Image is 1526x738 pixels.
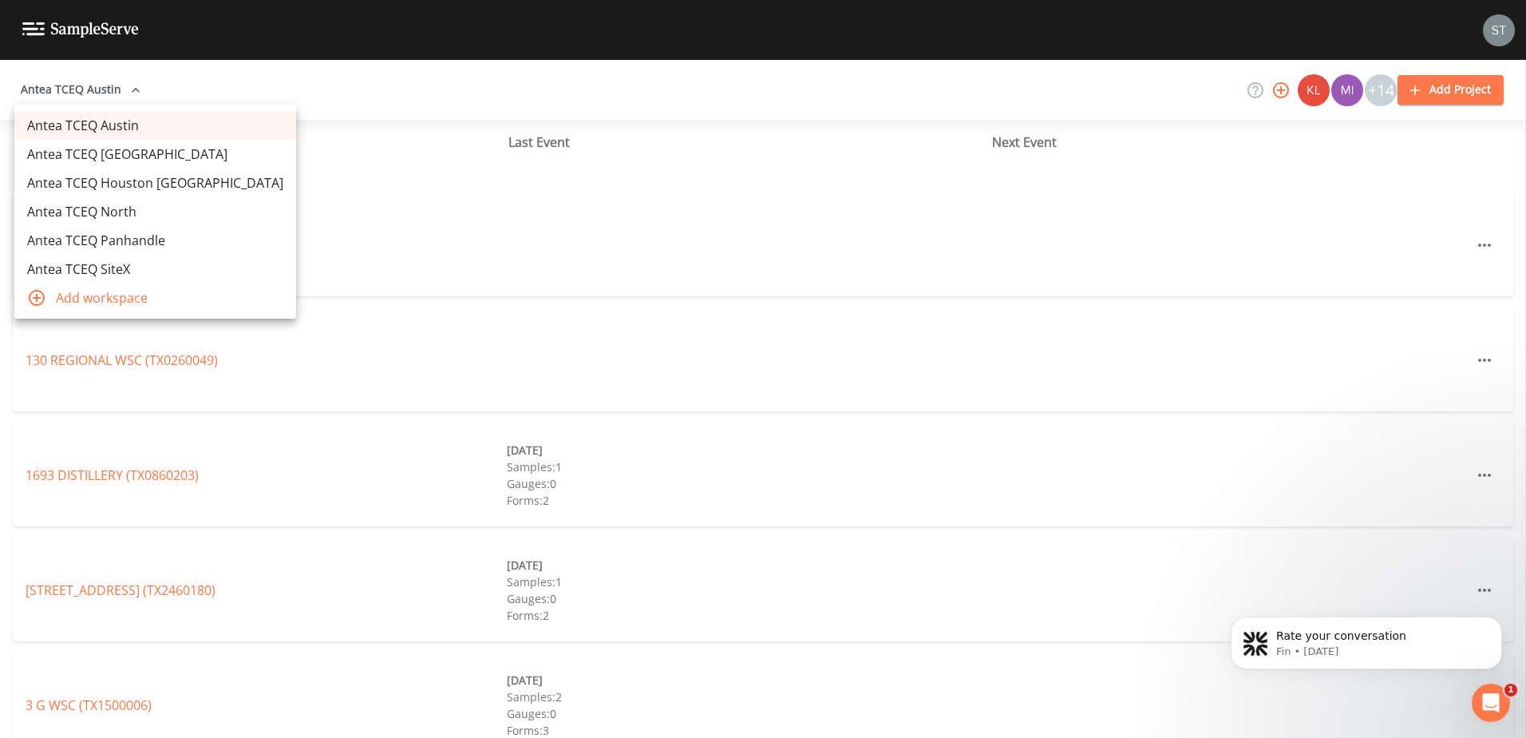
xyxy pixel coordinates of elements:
[14,255,296,284] a: Antea TCEQ SiteX
[1504,684,1517,696] span: 1
[14,226,296,255] a: Antea TCEQ Panhandle
[1472,684,1510,722] iframe: Intercom live chat
[1207,583,1526,695] iframe: Intercom notifications message
[14,111,296,140] a: Antea TCEQ Austin
[56,288,283,307] span: Add workspace
[14,140,296,169] a: Antea TCEQ [GEOGRAPHIC_DATA]
[14,197,296,226] a: Antea TCEQ North
[14,169,296,197] a: Antea TCEQ Houston [GEOGRAPHIC_DATA]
